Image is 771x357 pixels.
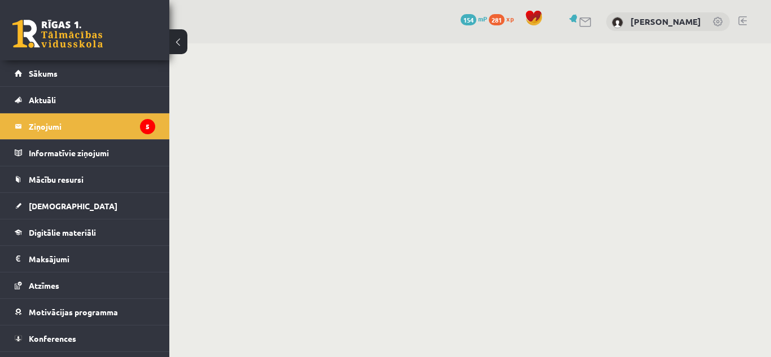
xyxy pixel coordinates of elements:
legend: Maksājumi [29,246,155,272]
span: Motivācijas programma [29,307,118,317]
span: 154 [461,14,476,25]
a: [PERSON_NAME] [630,16,701,27]
span: Aktuāli [29,95,56,105]
span: Konferences [29,333,76,343]
a: Sākums [15,60,155,86]
a: 154 mP [461,14,487,23]
a: [DEMOGRAPHIC_DATA] [15,193,155,219]
a: Maksājumi [15,246,155,272]
span: Atzīmes [29,280,59,290]
a: Digitālie materiāli [15,219,155,245]
a: 281 xp [489,14,519,23]
a: Aktuāli [15,87,155,113]
a: Mācību resursi [15,166,155,192]
a: Atzīmes [15,272,155,298]
span: 281 [489,14,505,25]
span: xp [506,14,514,23]
span: Sākums [29,68,58,78]
a: Ziņojumi5 [15,113,155,139]
legend: Ziņojumi [29,113,155,139]
legend: Informatīvie ziņojumi [29,140,155,166]
span: Digitālie materiāli [29,227,96,237]
i: 5 [140,119,155,134]
span: mP [478,14,487,23]
a: Motivācijas programma [15,299,155,325]
span: [DEMOGRAPHIC_DATA] [29,201,117,211]
a: Konferences [15,325,155,351]
span: Mācību resursi [29,174,84,184]
a: Informatīvie ziņojumi [15,140,155,166]
img: Ksenija Misņika [612,17,623,28]
a: Rīgas 1. Tālmācības vidusskola [12,20,103,48]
